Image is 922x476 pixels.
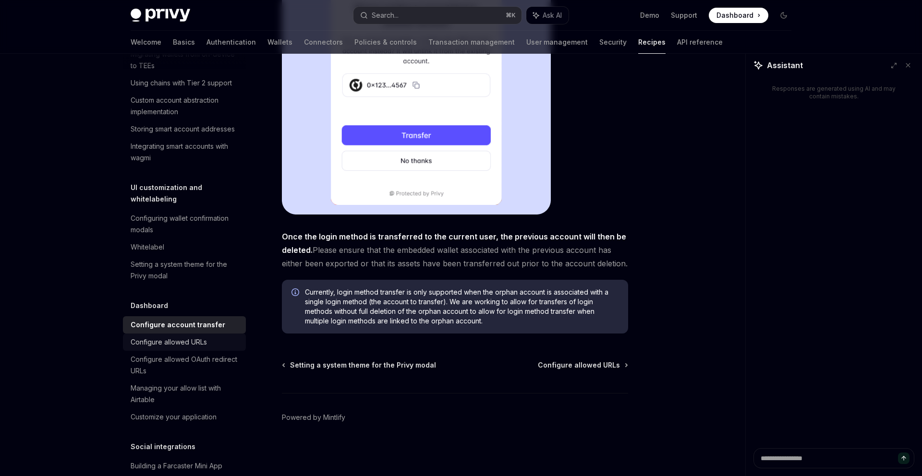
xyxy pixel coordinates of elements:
[123,74,246,92] a: Using chains with Tier 2 support
[206,31,256,54] a: Authentication
[526,31,588,54] a: User management
[526,7,569,24] button: Ask AI
[131,354,240,377] div: Configure allowed OAuth redirect URLs
[131,213,240,236] div: Configuring wallet confirmation modals
[131,300,168,311] h5: Dashboard
[428,31,515,54] a: Transaction management
[131,31,161,54] a: Welcome
[305,287,619,326] span: Currently, login method transfer is only supported when the orphan account is associated with a s...
[131,182,246,205] h5: UI customization and whitelabeling
[123,408,246,426] a: Customize your application
[709,8,768,23] a: Dashboard
[173,31,195,54] a: Basics
[123,92,246,120] a: Custom account abstraction implementation
[131,77,232,89] div: Using chains with Tier 2 support
[123,138,246,167] a: Integrating smart accounts with wagmi
[372,10,399,21] div: Search...
[123,351,246,380] a: Configure allowed OAuth redirect URLs
[769,85,899,100] div: Responses are generated using AI and may contain mistakes.
[131,411,217,423] div: Customize your application
[123,316,246,333] a: Configure account transfer
[282,230,628,270] span: Please ensure that the embedded wallet associated with the previous account has either been expor...
[538,360,620,370] span: Configure allowed URLs
[131,460,222,472] div: Building a Farcaster Mini App
[677,31,723,54] a: API reference
[671,11,697,20] a: Support
[131,441,195,452] h5: Social integrations
[123,238,246,256] a: Whitelabel
[776,8,791,23] button: Toggle dark mode
[123,120,246,138] a: Storing smart account addresses
[898,452,910,464] button: Send message
[123,333,246,351] a: Configure allowed URLs
[506,12,516,19] span: ⌘ K
[282,232,626,255] strong: Once the login method is transferred to the current user, the previous account will then be deleted.
[131,141,240,164] div: Integrating smart accounts with wagmi
[123,380,246,408] a: Managing your allow list with Airtable
[599,31,627,54] a: Security
[131,336,207,348] div: Configure allowed URLs
[123,256,246,285] a: Setting a system theme for the Privy modal
[290,360,436,370] span: Setting a system theme for the Privy modal
[767,59,803,71] span: Assistant
[131,123,235,135] div: Storing smart account addresses
[131,241,164,253] div: Whitelabel
[638,31,666,54] a: Recipes
[282,413,345,422] a: Powered by Mintlify
[291,288,301,298] svg: Info
[538,360,627,370] a: Configure allowed URLs
[354,31,417,54] a: Policies & controls
[131,9,190,22] img: dark logo
[283,360,436,370] a: Setting a system theme for the Privy modal
[131,259,240,282] div: Setting a system theme for the Privy modal
[267,31,292,54] a: Wallets
[640,11,659,20] a: Demo
[716,11,753,20] span: Dashboard
[123,457,246,475] a: Building a Farcaster Mini App
[131,382,240,405] div: Managing your allow list with Airtable
[543,11,562,20] span: Ask AI
[353,7,522,24] button: Search...⌘K
[131,95,240,118] div: Custom account abstraction implementation
[304,31,343,54] a: Connectors
[123,210,246,238] a: Configuring wallet confirmation modals
[131,319,225,331] div: Configure account transfer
